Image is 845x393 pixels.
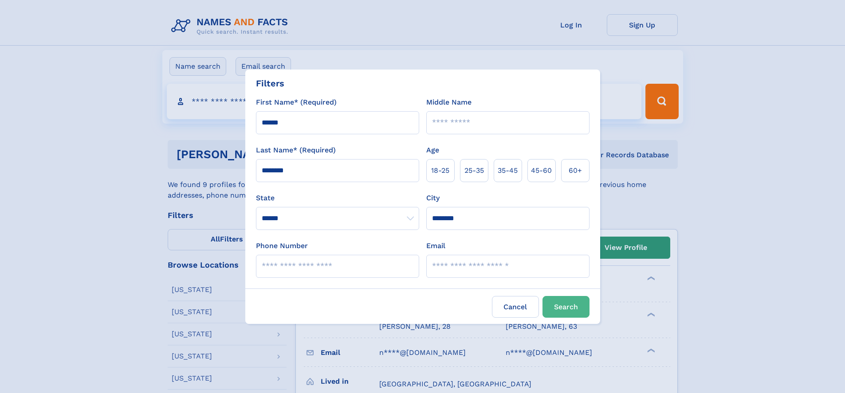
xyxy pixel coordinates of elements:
[531,165,552,176] span: 45‑60
[426,193,440,203] label: City
[256,97,337,108] label: First Name* (Required)
[426,97,472,108] label: Middle Name
[431,165,449,176] span: 18‑25
[426,241,445,251] label: Email
[492,296,539,318] label: Cancel
[256,145,336,156] label: Last Name* (Required)
[569,165,582,176] span: 60+
[542,296,590,318] button: Search
[464,165,484,176] span: 25‑35
[498,165,518,176] span: 35‑45
[256,77,284,90] div: Filters
[256,193,419,203] label: State
[426,145,439,156] label: Age
[256,241,308,251] label: Phone Number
